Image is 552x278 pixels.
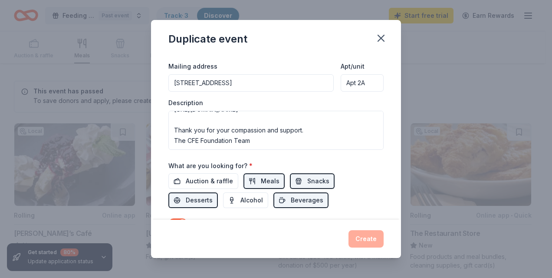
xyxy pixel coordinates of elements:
span: Alcohol [240,195,263,205]
button: Snacks [290,173,335,189]
button: Beverages [273,192,329,208]
div: Duplicate event [168,32,247,46]
span: Beverages [291,195,323,205]
button: Desserts [168,192,218,208]
textarea: Help Us Feed and Uplift Baltimore’s Most Vulnerable The [PERSON_NAME] [PERSON_NAME] Foundation (C... [168,111,384,150]
span: Snacks [307,176,329,186]
label: Description [168,99,203,107]
input: # [341,74,384,92]
label: What are you looking for? [168,162,253,170]
span: Meals [261,176,279,186]
span: Auction & raffle [186,176,233,186]
button: Meals [243,173,285,189]
input: Enter a US address [168,74,334,92]
label: Mailing address [168,62,217,71]
button: Alcohol [223,192,268,208]
button: Auction & raffle [168,173,238,189]
label: Apt/unit [341,62,365,71]
span: Desserts [186,195,213,205]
